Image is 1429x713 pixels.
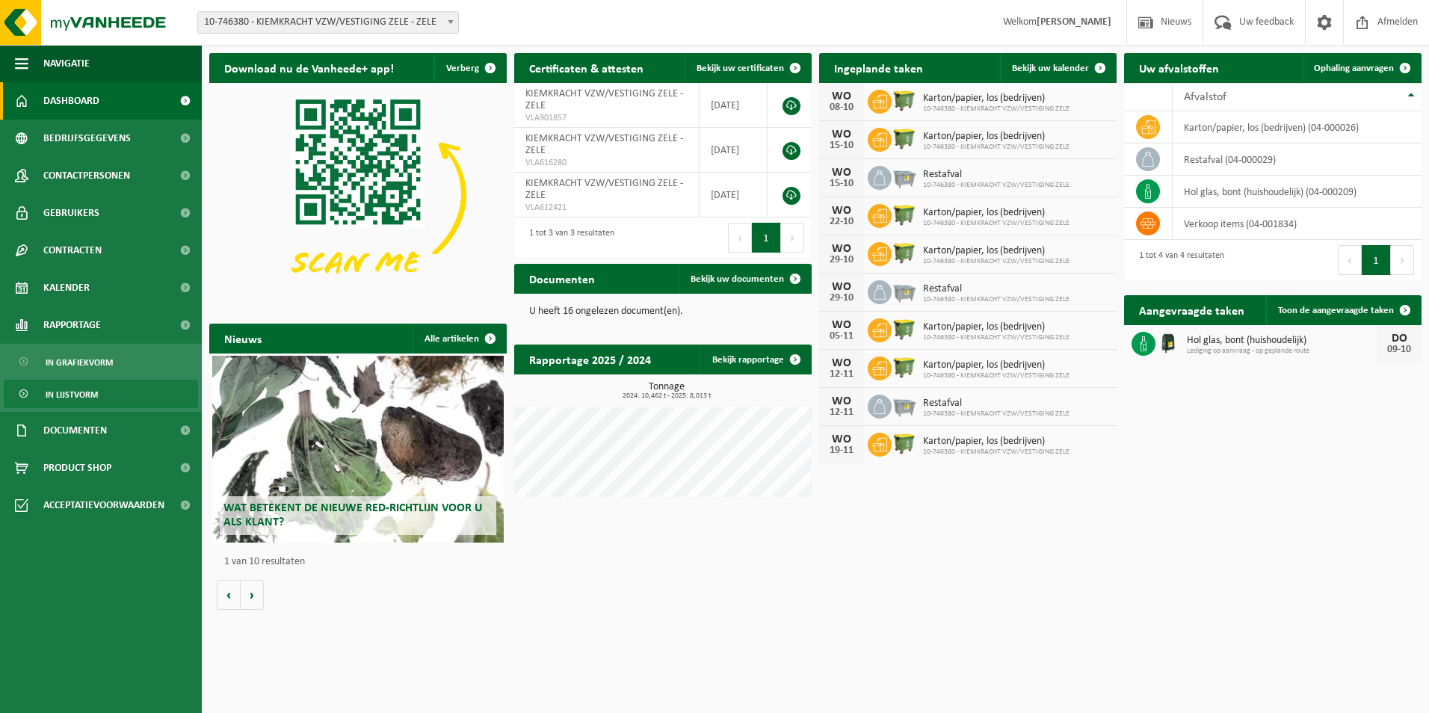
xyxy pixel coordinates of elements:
div: WO [827,357,857,369]
span: VLA612421 [525,202,688,214]
div: WO [827,319,857,331]
span: Verberg [446,64,479,73]
span: 10-746380 - KIEMKRACHT VZW/VESTIGING ZELE [923,219,1070,228]
button: Next [781,223,804,253]
span: Acceptatievoorwaarden [43,487,164,524]
img: WB-1100-HPE-GN-50 [892,430,917,456]
span: Product Shop [43,449,111,487]
h2: Uw afvalstoffen [1124,53,1234,82]
span: Bekijk uw certificaten [697,64,784,73]
div: WO [827,433,857,445]
span: KIEMKRACHT VZW/VESTIGING ZELE - ZELE [525,88,683,111]
span: 10-746380 - KIEMKRACHT VZW/VESTIGING ZELE [923,181,1070,190]
span: In lijstvorm [46,380,98,409]
div: 05-11 [827,331,857,342]
a: Alle artikelen [413,324,505,354]
span: 10-746380 - KIEMKRACHT VZW/VESTIGING ZELE [923,410,1070,419]
h2: Rapportage 2025 / 2024 [514,345,666,374]
div: 15-10 [827,141,857,151]
button: 1 [1362,245,1391,275]
span: VLA616280 [525,157,688,169]
div: 1 tot 3 van 3 resultaten [522,221,614,254]
span: Documenten [43,412,107,449]
span: 10-746380 - KIEMKRACHT VZW/VESTIGING ZELE [923,448,1070,457]
img: WB-1100-HPE-GN-50 [892,126,917,151]
span: Kalender [43,269,90,306]
span: Dashboard [43,82,99,120]
span: Restafval [923,169,1070,181]
span: Contracten [43,232,102,269]
a: Ophaling aanvragen [1302,53,1420,83]
h2: Download nu de Vanheede+ app! [209,53,409,82]
div: 08-10 [827,102,857,113]
span: Karton/papier, los (bedrijven) [923,131,1070,143]
div: 29-10 [827,255,857,265]
img: WB-2500-GAL-GY-04 [892,164,917,189]
div: 22-10 [827,217,857,227]
div: 15-10 [827,179,857,189]
span: 10-746380 - KIEMKRACHT VZW/VESTIGING ZELE [923,143,1070,152]
span: KIEMKRACHT VZW/VESTIGING ZELE - ZELE [525,133,683,156]
div: 12-11 [827,407,857,418]
div: WO [827,90,857,102]
span: KIEMKRACHT VZW/VESTIGING ZELE - ZELE [525,178,683,201]
img: WB-1100-HPE-GN-50 [892,316,917,342]
h2: Ingeplande taken [819,53,938,82]
span: Gebruikers [43,194,99,232]
span: Karton/papier, los (bedrijven) [923,93,1070,105]
img: WB-1100-HPE-GN-50 [892,202,917,227]
h3: Tonnage [522,382,812,400]
span: Ophaling aanvragen [1314,64,1394,73]
span: Toon de aangevraagde taken [1278,306,1394,315]
button: 1 [752,223,781,253]
div: 09-10 [1384,345,1414,355]
div: WO [827,205,857,217]
a: In lijstvorm [4,380,198,408]
span: Karton/papier, los (bedrijven) [923,207,1070,219]
td: hol glas, bont (huishoudelijk) (04-000209) [1173,176,1422,208]
td: [DATE] [700,173,768,217]
a: Wat betekent de nieuwe RED-richtlijn voor u als klant? [212,356,504,543]
h2: Nieuws [209,324,277,353]
td: [DATE] [700,83,768,128]
td: [DATE] [700,128,768,173]
img: WB-1100-HPE-GN-50 [892,240,917,265]
span: Hol glas, bont (huishoudelijk) [1187,335,1377,347]
a: Bekijk uw certificaten [685,53,810,83]
div: 29-10 [827,293,857,303]
h2: Documenten [514,264,610,293]
div: WO [827,243,857,255]
button: Next [1391,245,1414,275]
div: 12-11 [827,369,857,380]
span: Restafval [923,283,1070,295]
span: Navigatie [43,45,90,82]
button: Previous [1338,245,1362,275]
span: 10-746380 - KIEMKRACHT VZW/VESTIGING ZELE [923,371,1070,380]
span: In grafiekvorm [46,348,113,377]
span: Bekijk uw kalender [1012,64,1089,73]
a: Toon de aangevraagde taken [1266,295,1420,325]
span: Karton/papier, los (bedrijven) [923,359,1070,371]
div: WO [827,395,857,407]
img: WB-2500-GAL-GY-04 [892,392,917,418]
span: Karton/papier, los (bedrijven) [923,321,1070,333]
div: 19-11 [827,445,857,456]
span: Restafval [923,398,1070,410]
h2: Aangevraagde taken [1124,295,1259,324]
div: WO [827,129,857,141]
span: Bedrijfsgegevens [43,120,131,157]
img: WB-1100-HPE-GN-50 [892,87,917,113]
a: Bekijk uw documenten [679,264,810,294]
img: Download de VHEPlus App [209,83,507,306]
span: 10-746380 - KIEMKRACHT VZW/VESTIGING ZELE [923,333,1070,342]
img: WB-1100-HPE-GN-50 [892,354,917,380]
span: Karton/papier, los (bedrijven) [923,245,1070,257]
span: 10-746380 - KIEMKRACHT VZW/VESTIGING ZELE [923,295,1070,304]
p: 1 van 10 resultaten [224,557,499,567]
span: Rapportage [43,306,101,344]
a: Bekijk uw kalender [1000,53,1115,83]
span: VLA901857 [525,112,688,124]
span: 10-746380 - KIEMKRACHT VZW/VESTIGING ZELE [923,257,1070,266]
img: CR-HR-1C-1000-PES-01 [1155,330,1181,355]
span: Contactpersonen [43,157,130,194]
